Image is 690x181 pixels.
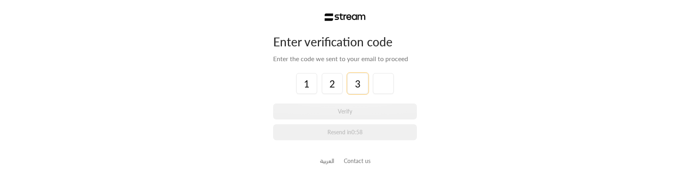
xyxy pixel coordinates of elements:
div: Enter verification code [273,34,417,49]
button: Contact us [344,157,371,165]
img: Stream Logo [325,13,366,21]
div: Enter the code we sent to your email to proceed [273,54,417,64]
a: العربية [320,153,334,168]
a: Contact us [344,157,371,164]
